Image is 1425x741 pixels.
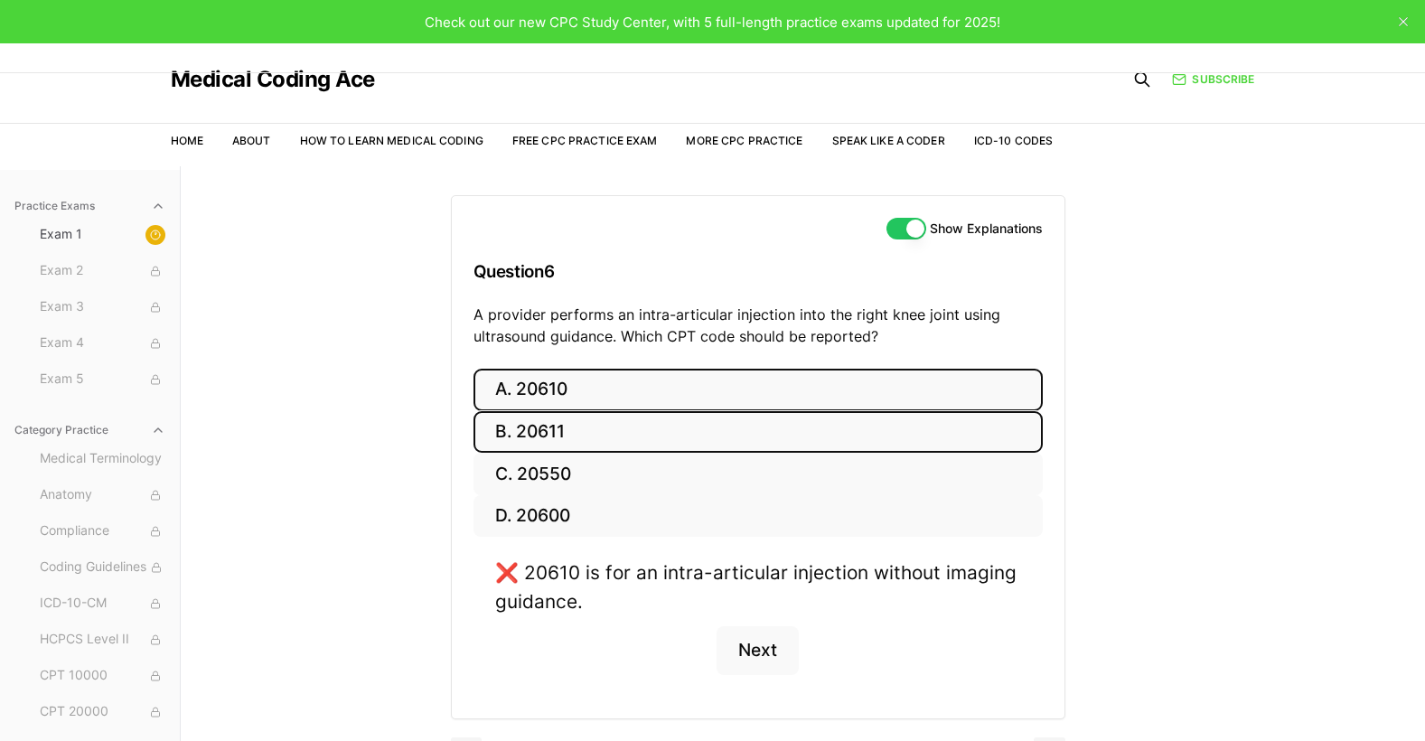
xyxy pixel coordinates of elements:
a: More CPC Practice [686,134,802,147]
a: Free CPC Practice Exam [512,134,658,147]
button: Anatomy [33,481,173,510]
span: Exam 3 [40,297,165,317]
button: Next [717,626,799,675]
span: HCPCS Level II [40,630,165,650]
span: Compliance [40,521,165,541]
span: Coding Guidelines [40,558,165,577]
button: CPT 20000 [33,698,173,727]
button: Compliance [33,517,173,546]
button: Exam 4 [33,329,173,358]
a: Medical Coding Ace [171,69,375,90]
a: Speak Like a Coder [832,134,945,147]
span: CPT 20000 [40,702,165,722]
button: Exam 2 [33,257,173,286]
span: Anatomy [40,485,165,505]
p: A provider performs an intra-articular injection into the right knee joint using ultrasound guida... [473,304,1043,347]
span: ICD-10-CM [40,594,165,614]
button: C. 20550 [473,453,1043,495]
span: Check out our new CPC Study Center, with 5 full-length practice exams updated for 2025! [425,14,1000,31]
button: close [1389,7,1418,36]
button: Exam 3 [33,293,173,322]
button: Practice Exams [7,192,173,220]
a: Subscribe [1172,71,1254,88]
button: Category Practice [7,416,173,445]
span: CPT 10000 [40,666,165,686]
button: Medical Terminology [33,445,173,474]
a: About [232,134,271,147]
button: B. 20611 [473,411,1043,454]
button: HCPCS Level II [33,625,173,654]
a: How to Learn Medical Coding [300,134,483,147]
button: CPT 10000 [33,661,173,690]
h3: Question 6 [473,245,1043,298]
button: Coding Guidelines [33,553,173,582]
a: ICD-10 Codes [974,134,1053,147]
span: Exam 4 [40,333,165,353]
button: A. 20610 [473,369,1043,411]
a: Home [171,134,203,147]
span: Exam 2 [40,261,165,281]
button: ICD-10-CM [33,589,173,618]
label: Show Explanations [930,222,1043,235]
button: Exam 5 [33,365,173,394]
span: Medical Terminology [40,449,165,469]
button: D. 20600 [473,495,1043,538]
div: ❌ 20610 is for an intra-articular injection without imaging guidance. [495,558,1021,614]
span: Exam 1 [40,225,165,245]
span: Exam 5 [40,370,165,389]
button: Exam 1 [33,220,173,249]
